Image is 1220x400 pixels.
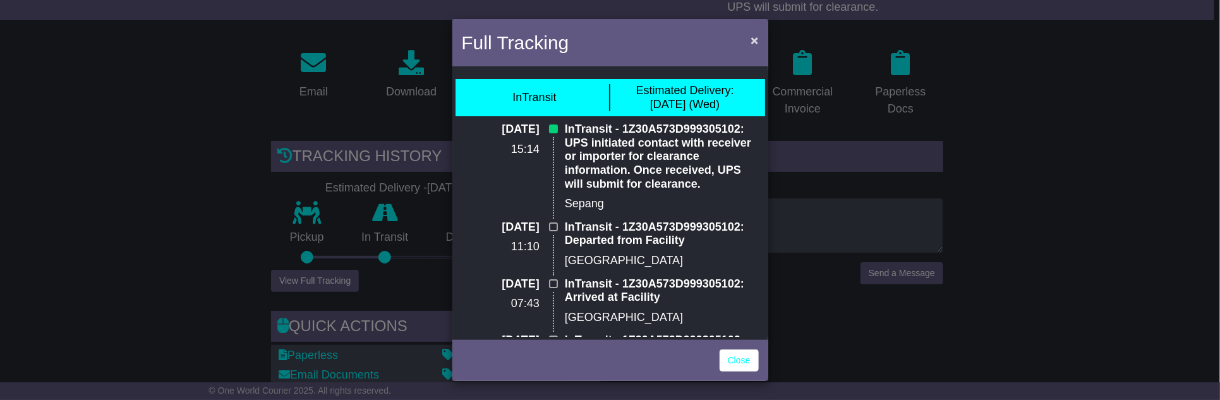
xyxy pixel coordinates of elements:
[462,240,540,254] p: 11:10
[462,221,540,234] p: [DATE]
[565,334,759,361] p: InTransit - 1Z30A573D999305102: Pickup Scan
[565,277,759,305] p: InTransit - 1Z30A573D999305102: Arrived at Facility
[462,334,540,348] p: [DATE]
[565,221,759,248] p: InTransit - 1Z30A573D999305102: Departed from Facility
[565,254,759,268] p: [GEOGRAPHIC_DATA]
[462,277,540,291] p: [DATE]
[565,311,759,325] p: [GEOGRAPHIC_DATA]
[565,123,759,191] p: InTransit - 1Z30A573D999305102: UPS initiated contact with receiver or importer for clearance inf...
[636,84,734,97] span: Estimated Delivery:
[462,123,540,136] p: [DATE]
[462,297,540,311] p: 07:43
[565,197,759,211] p: Sepang
[720,349,759,372] a: Close
[744,27,764,53] button: Close
[462,143,540,157] p: 15:14
[462,28,569,57] h4: Full Tracking
[636,84,734,111] div: [DATE] (Wed)
[512,91,556,105] div: InTransit
[751,33,758,47] span: ×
